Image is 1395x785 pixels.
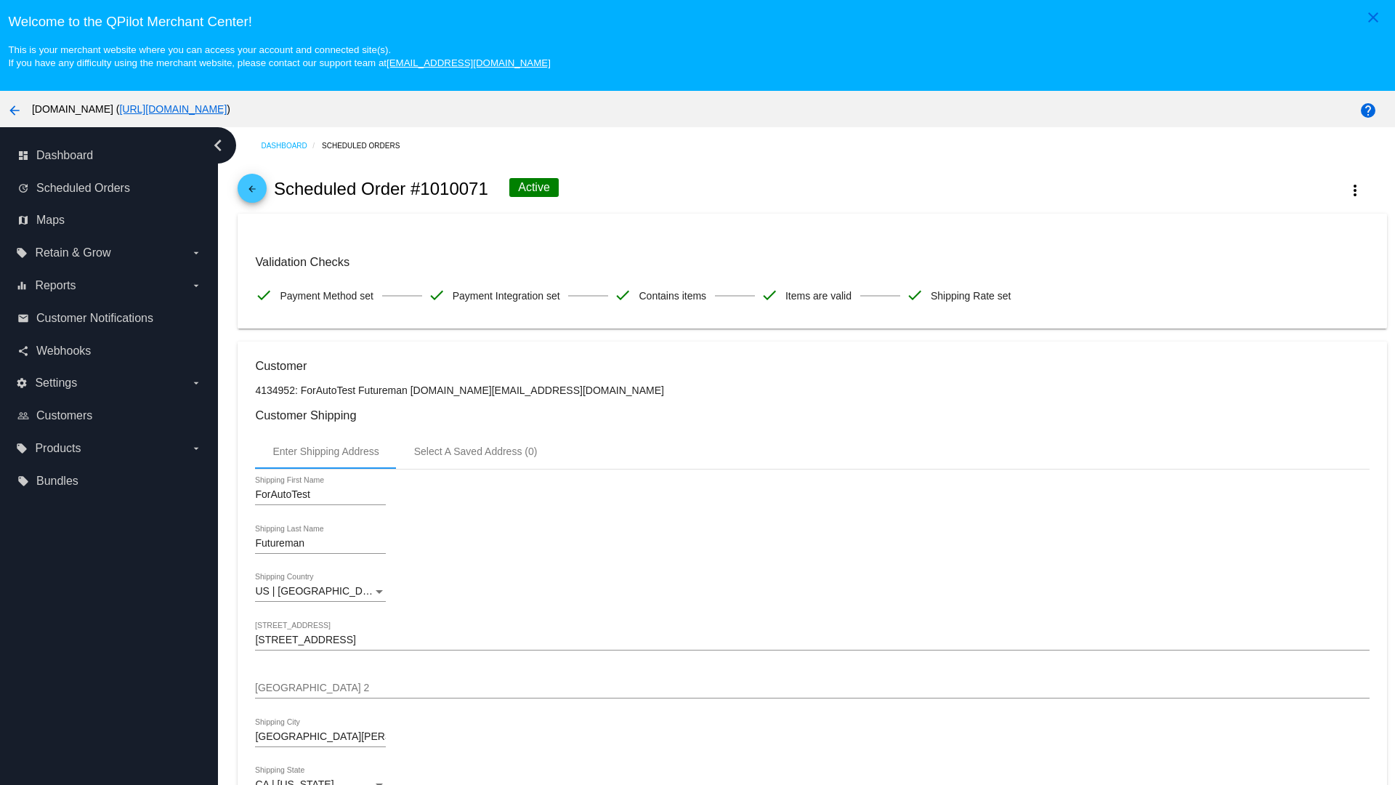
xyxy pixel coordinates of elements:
[931,281,1011,311] span: Shipping Rate set
[1346,182,1364,199] mat-icon: more_vert
[36,214,65,227] span: Maps
[255,731,386,743] input: Shipping City
[36,312,153,325] span: Customer Notifications
[190,443,202,454] i: arrow_drop_down
[190,247,202,259] i: arrow_drop_down
[243,184,261,201] mat-icon: arrow_back
[255,635,1369,646] input: Shipping Street 1
[639,281,706,311] span: Contains items
[6,102,23,119] mat-icon: arrow_back
[255,359,1369,373] h3: Customer
[8,14,1386,30] h3: Welcome to the QPilot Merchant Center!
[17,470,202,493] a: local_offer Bundles
[255,683,1369,694] input: Shipping Street 2
[453,281,560,311] span: Payment Integration set
[17,475,29,487] i: local_offer
[17,182,29,194] i: update
[614,286,631,304] mat-icon: check
[255,255,1369,269] h3: Validation Checks
[509,178,559,197] div: Active
[17,144,202,167] a: dashboard Dashboard
[17,345,29,357] i: share
[17,214,29,226] i: map
[255,489,386,501] input: Shipping First Name
[35,246,110,259] span: Retain & Grow
[428,286,445,304] mat-icon: check
[1359,102,1377,119] mat-icon: help
[8,44,550,68] small: This is your merchant website where you can access your account and connected site(s). If you hav...
[17,209,202,232] a: map Maps
[1364,9,1382,26] mat-icon: close
[17,404,202,427] a: people_outline Customers
[36,182,130,195] span: Scheduled Orders
[36,409,92,422] span: Customers
[16,247,28,259] i: local_offer
[255,385,1369,396] p: 4134952: ForAutoTest Futureman [DOMAIN_NAME][EMAIL_ADDRESS][DOMAIN_NAME]
[16,377,28,389] i: settings
[261,134,322,157] a: Dashboard
[119,103,227,115] a: [URL][DOMAIN_NAME]
[16,443,28,454] i: local_offer
[190,377,202,389] i: arrow_drop_down
[322,134,413,157] a: Scheduled Orders
[36,149,93,162] span: Dashboard
[414,446,538,457] div: Select A Saved Address (0)
[274,179,488,199] h2: Scheduled Order #1010071
[206,134,230,157] i: chevron_left
[761,286,778,304] mat-icon: check
[32,103,230,115] span: [DOMAIN_NAME] ( )
[35,442,81,455] span: Products
[17,177,202,200] a: update Scheduled Orders
[17,410,29,422] i: people_outline
[387,57,551,68] a: [EMAIL_ADDRESS][DOMAIN_NAME]
[190,280,202,291] i: arrow_drop_down
[255,538,386,549] input: Shipping Last Name
[17,339,202,363] a: share Webhooks
[255,408,1369,422] h3: Customer Shipping
[36,345,91,358] span: Webhooks
[35,279,76,292] span: Reports
[255,585,384,597] span: US | [GEOGRAPHIC_DATA]
[906,286,923,304] mat-icon: check
[17,307,202,330] a: email Customer Notifications
[272,446,379,457] div: Enter Shipping Address
[16,280,28,291] i: equalizer
[35,377,77,390] span: Settings
[785,281,852,311] span: Items are valid
[255,286,272,304] mat-icon: check
[17,150,29,161] i: dashboard
[36,475,78,488] span: Bundles
[17,313,29,324] i: email
[280,281,373,311] span: Payment Method set
[255,586,386,597] mat-select: Shipping Country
